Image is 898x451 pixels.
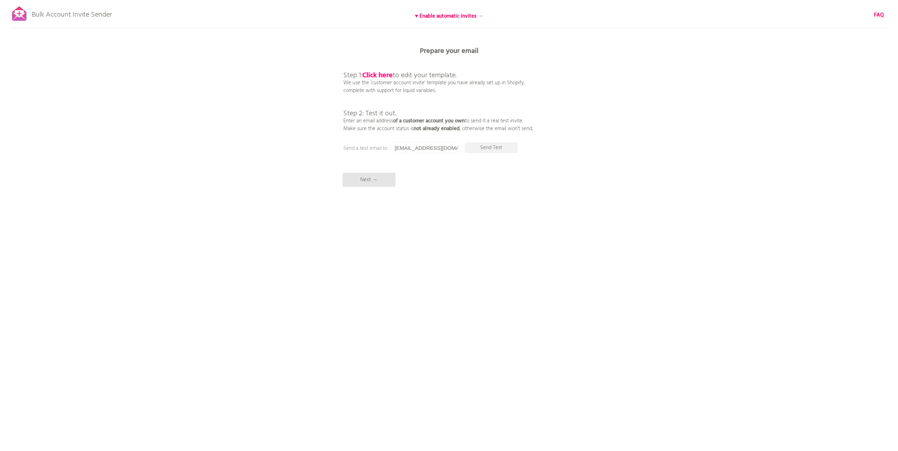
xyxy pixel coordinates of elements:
[343,145,484,152] p: Send a test email to
[32,4,112,22] p: Bulk Account Invite Sender
[414,124,460,133] b: not already enabled
[415,12,483,20] b: ♥ Enable automatic invites →
[343,173,396,187] p: Next →
[343,70,457,81] span: Step 1: to edit your template.
[343,56,533,133] p: We use the 'customer account invite' template you have already set up in Shopify, complete with s...
[465,142,518,153] p: Send Test
[420,45,478,57] b: Prepare your email
[393,117,465,125] b: of a customer account you own
[343,108,396,119] span: Step 2: Test it out.
[874,11,884,19] a: FAQ
[362,70,393,81] a: Click here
